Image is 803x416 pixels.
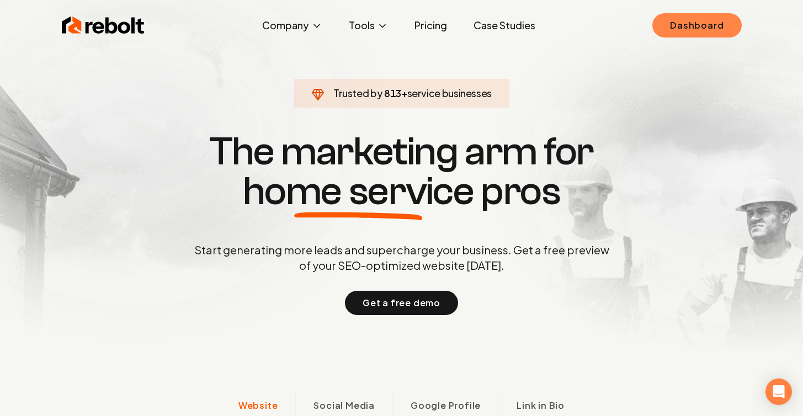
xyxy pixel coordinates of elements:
[253,14,331,36] button: Company
[384,86,401,101] span: 813
[407,87,492,99] span: service businesses
[137,132,667,211] h1: The marketing arm for pros
[62,14,145,36] img: Rebolt Logo
[406,14,456,36] a: Pricing
[333,87,382,99] span: Trusted by
[652,13,741,38] a: Dashboard
[517,399,565,412] span: Link in Bio
[465,14,544,36] a: Case Studies
[765,378,792,405] div: Open Intercom Messenger
[243,172,474,211] span: home service
[345,291,458,315] button: Get a free demo
[411,399,481,412] span: Google Profile
[192,242,611,273] p: Start generating more leads and supercharge your business. Get a free preview of your SEO-optimiz...
[401,87,407,99] span: +
[238,399,278,412] span: Website
[313,399,375,412] span: Social Media
[340,14,397,36] button: Tools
